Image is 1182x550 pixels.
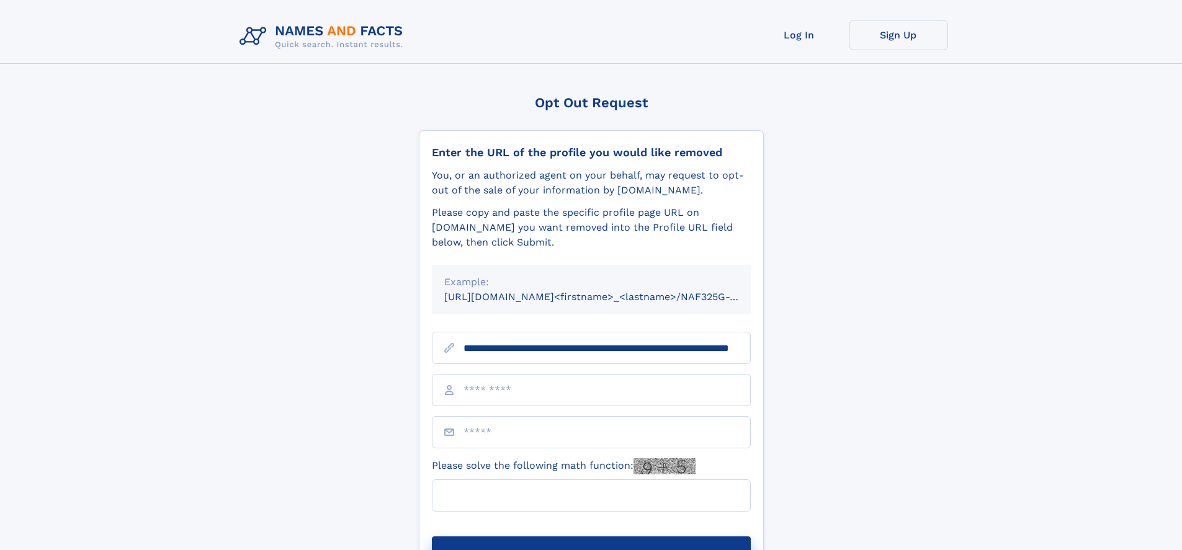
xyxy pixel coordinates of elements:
div: You, or an authorized agent on your behalf, may request to opt-out of the sale of your informatio... [432,168,751,198]
div: Opt Out Request [419,95,764,110]
small: [URL][DOMAIN_NAME]<firstname>_<lastname>/NAF325G-xxxxxxxx [444,291,774,303]
div: Please copy and paste the specific profile page URL on [DOMAIN_NAME] you want removed into the Pr... [432,205,751,250]
label: Please solve the following math function: [432,458,696,474]
div: Enter the URL of the profile you would like removed [432,146,751,159]
img: Logo Names and Facts [235,20,413,53]
div: Example: [444,275,738,290]
a: Log In [750,20,849,50]
a: Sign Up [849,20,948,50]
